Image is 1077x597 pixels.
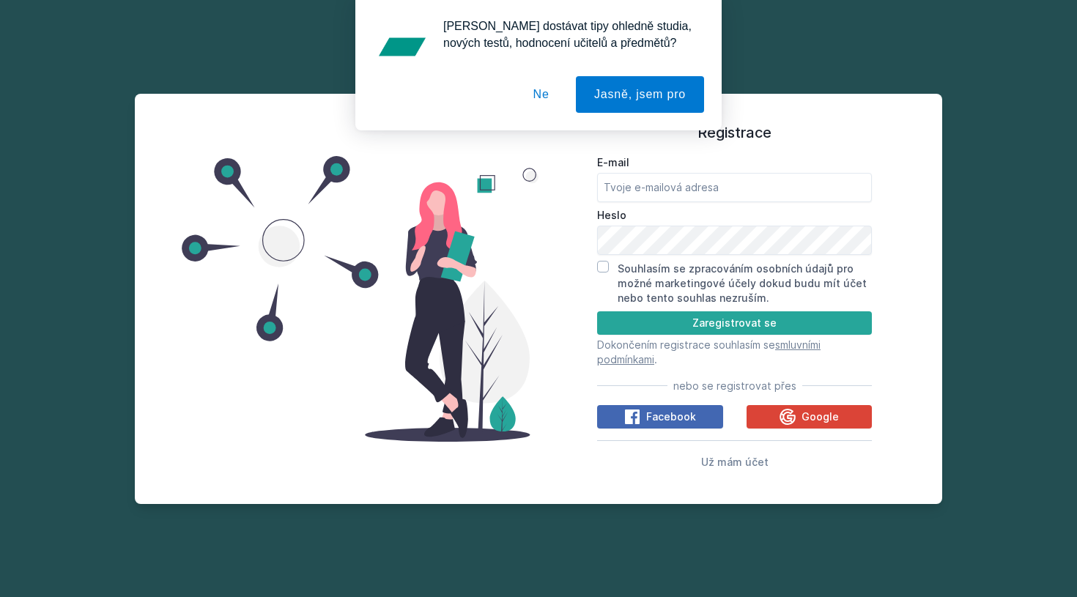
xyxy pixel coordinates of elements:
div: [PERSON_NAME] dostávat tipy ohledně studia, nových testů, hodnocení učitelů a předmětů? [432,18,704,51]
h1: Registrace [597,122,872,144]
button: Zaregistrovat se [597,311,872,335]
button: Jasně, jsem pro [576,76,704,113]
p: Dokončením registrace souhlasím se . [597,338,872,367]
span: Facebook [646,409,696,424]
a: smluvními podmínkami [597,338,821,366]
span: Google [802,409,839,424]
label: Souhlasím se zpracováním osobních údajů pro možné marketingové účely dokud budu mít účet nebo ten... [618,262,867,304]
span: Už mám účet [701,456,769,468]
button: Google [747,405,873,429]
button: Facebook [597,405,723,429]
button: Ne [515,76,568,113]
label: Heslo [597,208,872,223]
label: E-mail [597,155,872,170]
button: Už mám účet [701,453,769,470]
img: notification icon [373,18,432,76]
input: Tvoje e-mailová adresa [597,173,872,202]
span: nebo se registrovat přes [673,379,796,393]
